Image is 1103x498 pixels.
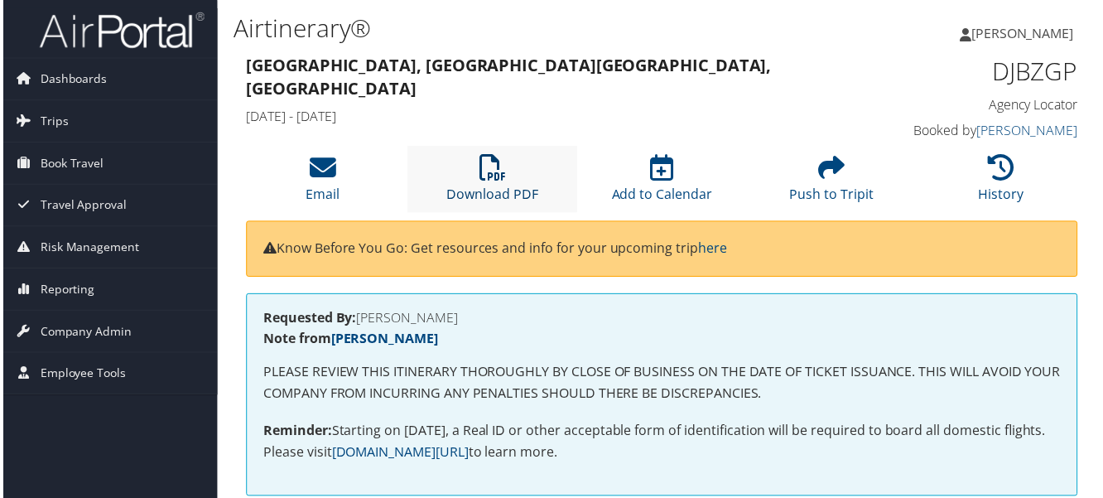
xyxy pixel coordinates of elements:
span: Employee Tools [37,355,123,396]
span: Trips [37,101,65,143]
span: Dashboards [37,59,104,100]
h1: Airtinerary® [232,11,806,46]
h1: DJBZGP [890,55,1081,89]
a: Add to Calendar [612,164,713,204]
strong: [GEOGRAPHIC_DATA], [GEOGRAPHIC_DATA] [GEOGRAPHIC_DATA], [GEOGRAPHIC_DATA] [244,55,773,100]
a: [PERSON_NAME] [962,8,1093,58]
p: Know Before You Go: Get resources and info for your upcoming trip [262,239,1063,261]
a: [PERSON_NAME] [979,122,1081,140]
a: [DOMAIN_NAME][URL] [330,445,468,463]
span: Reporting [37,270,92,312]
strong: Requested By: [262,310,355,328]
span: Risk Management [37,228,137,269]
h4: Agency Locator [890,96,1081,114]
a: Push to Tripit [791,164,875,204]
span: Book Travel [37,143,101,185]
a: [PERSON_NAME] [330,331,437,350]
a: History [981,164,1027,204]
h4: [DATE] - [DATE] [244,108,865,126]
span: [PERSON_NAME] [974,24,1077,42]
span: Company Admin [37,312,129,354]
span: Travel Approval [37,186,124,227]
a: Download PDF [446,164,538,204]
a: here [699,240,728,259]
strong: Note from [262,331,437,350]
h4: [PERSON_NAME] [262,312,1063,326]
strong: Reminder: [262,423,330,442]
h4: Booked by [890,122,1081,140]
a: Email [305,164,339,204]
p: PLEASE REVIEW THIS ITINERARY THOROUGHLY BY CLOSE OF BUSINESS ON THE DATE OF TICKET ISSUANCE. THIS... [262,364,1063,406]
p: Starting on [DATE], a Real ID or other acceptable form of identification will be required to boar... [262,423,1063,465]
img: airportal-logo.png [36,11,202,50]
